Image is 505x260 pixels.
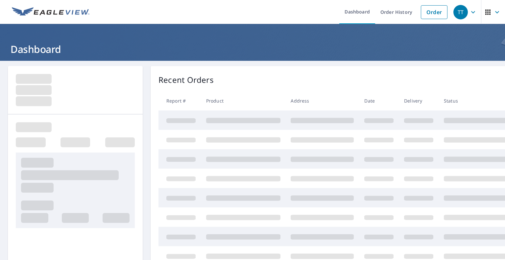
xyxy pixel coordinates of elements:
div: TT [453,5,468,19]
th: Report # [158,91,201,110]
th: Address [285,91,359,110]
th: Date [359,91,399,110]
th: Product [201,91,286,110]
p: Recent Orders [158,74,214,86]
h1: Dashboard [8,42,497,56]
a: Order [421,5,447,19]
th: Delivery [399,91,439,110]
img: EV Logo [12,7,89,17]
